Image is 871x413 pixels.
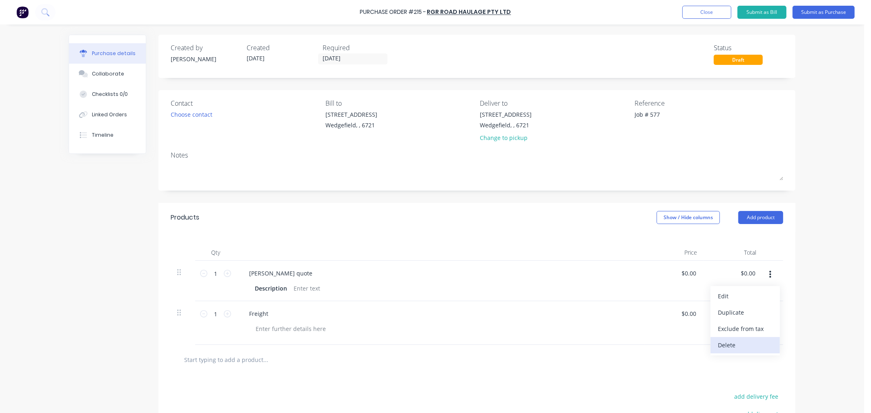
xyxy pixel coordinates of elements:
div: Wedgefield, , 6721 [480,121,532,129]
div: [STREET_ADDRESS] [325,110,377,119]
div: Description [252,282,290,294]
div: Purchase Order #215 - [360,8,426,17]
button: Submit as Purchase [793,6,855,19]
div: Collaborate [92,70,124,78]
button: Linked Orders [69,104,146,125]
div: Created by [171,43,240,53]
textarea: Job # 577 [635,110,737,129]
input: Start typing to add a product... [184,351,347,368]
div: Change to pickup [480,133,532,142]
button: Exclude from tax [711,321,780,337]
button: add delivery fee [730,391,783,402]
a: RGR Road Haulage Pty Ltd [427,8,511,16]
div: Deliver to [480,98,629,108]
div: Contact [171,98,319,108]
div: Products [171,213,199,222]
button: Collaborate [69,64,146,84]
button: Checklists 0/0 [69,84,146,104]
button: Delete [711,337,780,353]
div: Required [323,43,392,53]
div: [PERSON_NAME] [171,55,240,63]
div: Price [644,244,704,261]
button: Close [682,6,731,19]
div: Total [704,244,763,261]
div: [STREET_ADDRESS] [480,110,532,119]
div: Freight [243,308,275,320]
div: [PERSON_NAME] quote [243,267,319,279]
button: Timeline [69,125,146,145]
button: Add product [738,211,783,224]
button: Show / Hide columns [657,211,720,224]
div: Qty [195,244,236,261]
div: Created [247,43,316,53]
div: Purchase details [92,50,136,57]
div: Checklists 0/0 [92,91,128,98]
div: Choose contact [171,110,212,119]
div: Linked Orders [92,111,127,118]
button: Duplicate [711,304,780,321]
button: Submit as Bill [737,6,786,19]
img: Factory [16,6,29,18]
div: Bill to [325,98,474,108]
div: Status [714,43,783,53]
div: Notes [171,150,783,160]
div: Draft [714,55,763,65]
div: Wedgefield, , 6721 [325,121,377,129]
div: Timeline [92,131,114,139]
button: Edit [711,288,780,304]
button: Purchase details [69,43,146,64]
div: Reference [635,98,783,108]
